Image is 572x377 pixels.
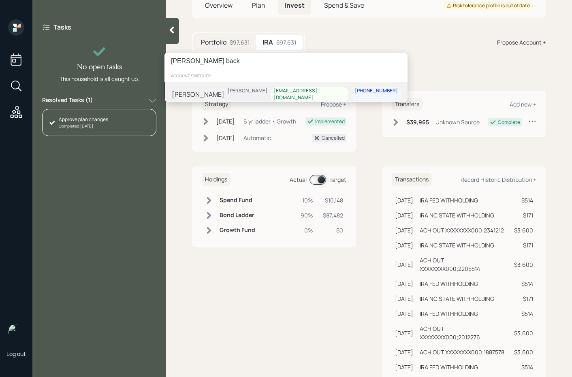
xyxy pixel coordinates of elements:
div: [PHONE_NUMBER] [355,87,398,94]
div: [EMAIL_ADDRESS][DOMAIN_NAME] [274,87,345,101]
div: [PERSON_NAME] [228,87,267,94]
div: [PERSON_NAME] [172,89,224,99]
div: account switcher [164,70,408,82]
input: Type a command or search… [164,53,408,70]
